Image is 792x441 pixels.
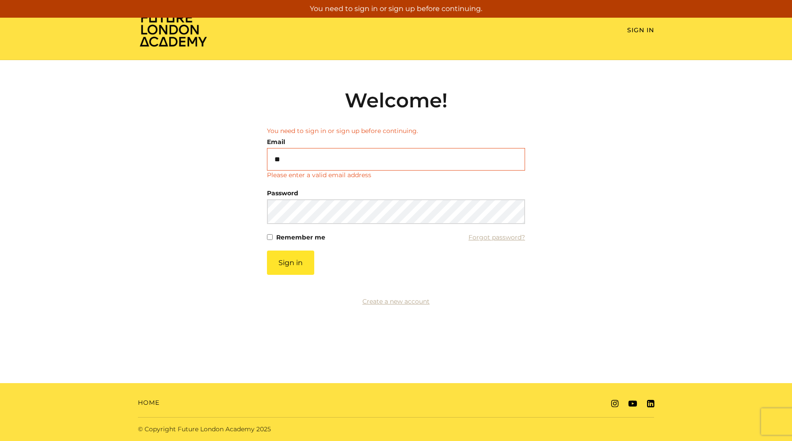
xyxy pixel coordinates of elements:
h2: Welcome! [267,88,525,112]
label: Remember me [276,231,325,243]
button: Sign in [267,251,314,275]
a: Forgot password? [468,231,525,243]
label: Password [267,187,298,199]
p: Please enter a valid email address [267,171,371,180]
img: Home Page [138,11,209,47]
a: Home [138,398,160,407]
a: Create a new account [362,297,430,305]
p: You need to sign in or sign up before continuing. [4,4,788,14]
div: © Copyright Future London Academy 2025 [131,425,396,434]
a: Sign In [627,26,654,34]
label: Email [267,136,285,148]
li: You need to sign in or sign up before continuing. [267,126,525,136]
